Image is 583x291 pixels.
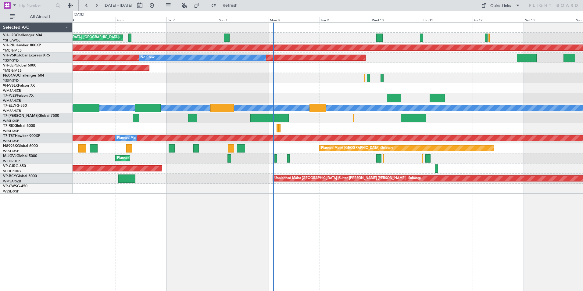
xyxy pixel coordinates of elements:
div: Thu 4 [65,17,116,22]
a: YMEN/MEB [3,48,22,53]
a: T7-RICGlobal 6000 [3,124,35,128]
div: Sun 7 [218,17,269,22]
div: Planned Maint [GEOGRAPHIC_DATA] (Seletar) [117,154,189,163]
a: VP-CJRG-650 [3,164,26,168]
div: Quick Links [490,3,511,9]
a: VH-L2BChallenger 604 [3,34,42,37]
span: T7-ELLY [3,104,16,108]
div: Fri 12 [473,17,524,22]
a: VH-LEPGlobal 6000 [3,64,36,67]
a: YSHL/WOL [3,38,20,43]
a: VP-CWSG-450 [3,185,27,188]
a: T7-ELLYG-550 [3,104,27,108]
a: VH-RIUHawker 800XP [3,44,41,47]
div: Planned Maint [117,134,139,143]
a: N604AUChallenger 604 [3,74,44,77]
a: M-JGVJGlobal 5000 [3,154,37,158]
div: Planned Maint [GEOGRAPHIC_DATA] (Seletar) [321,144,393,153]
span: T7-RIC [3,124,14,128]
a: T7-TSTHawker 900XP [3,134,40,138]
a: WSSL/XSP [3,139,19,143]
div: [DATE] [74,12,84,17]
span: M-JGVJ [3,154,16,158]
a: YSSY/SYD [3,58,19,63]
span: VH-RIU [3,44,16,47]
input: Trip Number [19,1,54,10]
div: No Crew [141,53,155,62]
div: Mon 8 [269,17,320,22]
div: Unplanned Maint [GEOGRAPHIC_DATA] (Sultan [PERSON_NAME] [PERSON_NAME] - Subang) [274,174,421,183]
span: VP-CWS [3,185,17,188]
span: T7-[PERSON_NAME] [3,114,38,118]
button: Refresh [208,1,245,10]
span: VH-LEP [3,64,16,67]
a: WMSA/SZB [3,88,21,93]
span: N604AU [3,74,18,77]
span: Refresh [217,3,243,8]
span: VH-L2B [3,34,16,37]
a: WSSL/XSP [3,189,19,194]
a: YMEN/MEB [3,68,22,73]
button: All Aircraft [7,12,66,22]
a: WSSL/XSP [3,119,19,123]
button: Quick Links [478,1,523,10]
a: WMSA/SZB [3,99,21,103]
span: All Aircraft [16,15,64,19]
a: WSSL/XSP [3,129,19,133]
span: N8998K [3,144,17,148]
a: VP-BCYGlobal 5000 [3,174,37,178]
a: WMSA/SZB [3,109,21,113]
a: WSSL/XSP [3,149,19,153]
a: T7-[PERSON_NAME]Global 7500 [3,114,59,118]
div: Sat 6 [166,17,217,22]
span: T7-TST [3,134,15,138]
span: [DATE] - [DATE] [104,3,132,8]
div: Tue 9 [320,17,370,22]
a: 9H-VSLKFalcon 7X [3,84,35,88]
a: WIHH/HLP [3,159,20,163]
span: VP-BCY [3,174,16,178]
a: VHHH/HKG [3,169,21,174]
div: Sat 13 [524,17,575,22]
a: YSSY/SYD [3,78,19,83]
a: T7-PJ29Falcon 7X [3,94,34,98]
span: T7-PJ29 [3,94,17,98]
a: WMSA/SZB [3,179,21,184]
div: Wed 10 [371,17,422,22]
div: Fri 5 [116,17,166,22]
span: VH-VSK [3,54,16,57]
span: 9H-VSLK [3,84,18,88]
div: Thu 11 [422,17,473,22]
a: VH-VSKGlobal Express XRS [3,54,50,57]
a: N8998KGlobal 6000 [3,144,38,148]
span: VP-CJR [3,164,16,168]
